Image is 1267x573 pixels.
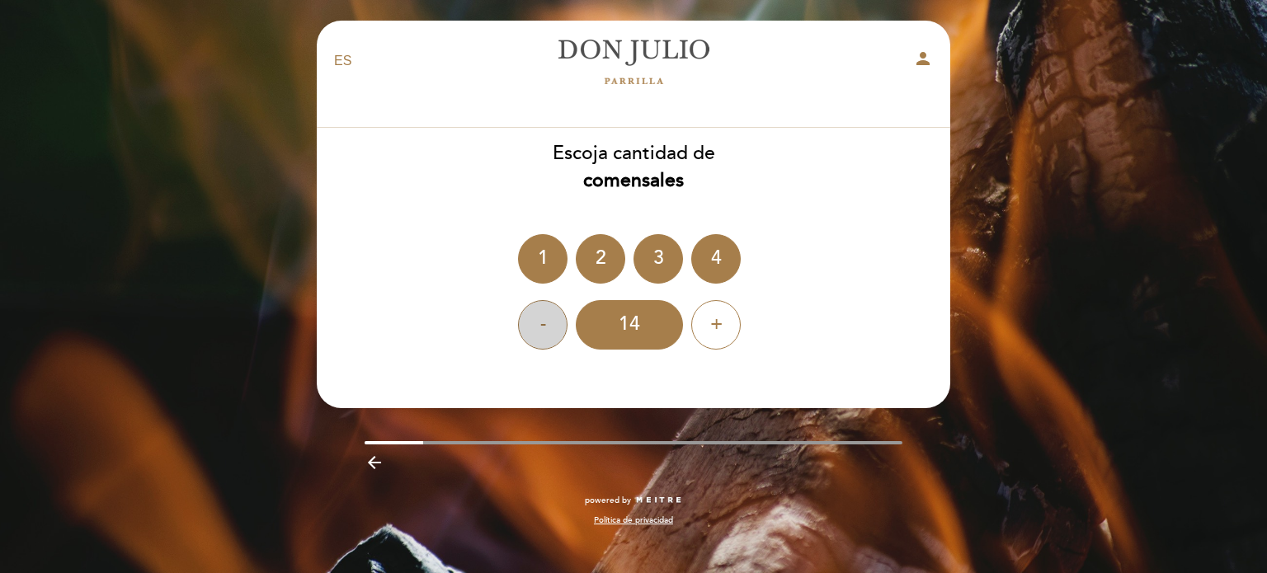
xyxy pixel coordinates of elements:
div: 3 [633,234,683,284]
div: Escoja cantidad de [316,140,951,195]
i: person [913,49,933,68]
div: 2 [576,234,625,284]
div: + [691,300,741,350]
div: - [518,300,568,350]
div: 14 [576,300,683,350]
div: 1 [518,234,568,284]
img: MEITRE [635,496,682,505]
i: arrow_backward [365,453,384,472]
span: powered by [585,495,631,506]
a: [PERSON_NAME] [530,39,737,84]
a: powered by [585,495,682,506]
b: comensales [583,169,684,192]
a: Política de privacidad [594,514,673,526]
div: 4 [691,234,741,284]
button: person [913,49,933,74]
